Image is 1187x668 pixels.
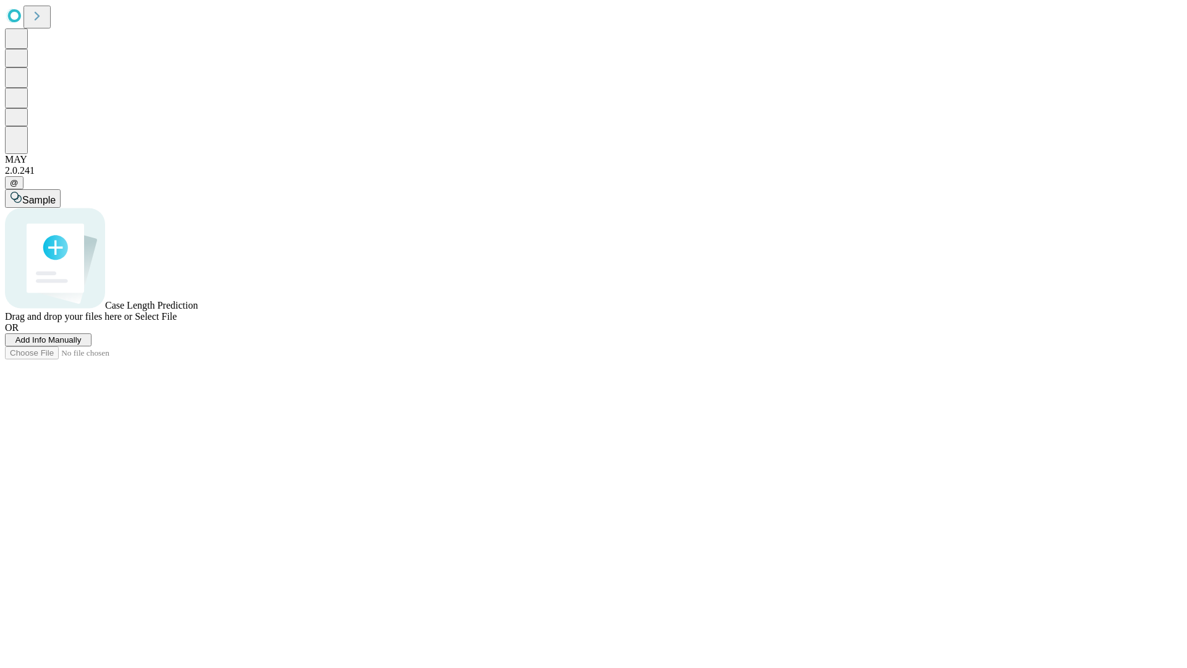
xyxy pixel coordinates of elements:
span: Select File [135,311,177,322]
span: Add Info Manually [15,335,82,345]
span: @ [10,178,19,187]
button: @ [5,176,23,189]
button: Add Info Manually [5,333,91,346]
span: Drag and drop your files here or [5,311,132,322]
div: MAY [5,154,1182,165]
span: OR [5,322,19,333]
span: Case Length Prediction [105,300,198,310]
span: Sample [22,195,56,205]
button: Sample [5,189,61,208]
div: 2.0.241 [5,165,1182,176]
